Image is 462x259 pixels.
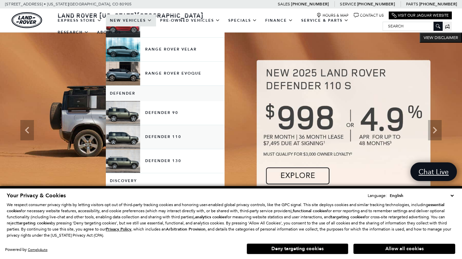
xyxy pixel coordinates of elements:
[12,12,42,28] img: Land Rover
[291,1,329,7] a: [PHONE_NUMBER]
[12,12,42,28] a: land-rover
[278,2,290,6] span: Sales
[106,15,156,26] a: New Vehicles
[224,15,261,26] a: Specials
[54,15,106,26] a: EXPRESS STORE
[410,162,457,181] a: Chat Live
[106,125,225,149] a: Defender 110
[353,244,455,254] button: Allow all cookies
[106,86,225,101] a: Defender
[316,13,349,18] a: Hours & Map
[106,173,225,188] a: Discovery
[54,11,208,19] a: Land Rover [US_STATE][GEOGRAPHIC_DATA]
[388,192,455,199] select: Language Select
[5,2,132,6] a: [STREET_ADDRESS] • [US_STATE][GEOGRAPHIC_DATA], CO 80905
[357,1,395,7] a: [PHONE_NUMBER]
[166,226,206,232] strong: Arbitration Provision
[156,15,224,26] a: Pre-Owned Vehicles
[383,22,442,30] input: Search
[297,15,353,26] a: Service & Parts
[406,2,418,6] span: Parts
[368,194,387,198] div: Language:
[106,38,225,61] a: Range Rover Velar
[20,120,34,140] div: Previous
[392,13,449,18] a: Visit Our Jaguar Website
[424,35,458,40] span: VIEW DISCLAIMER
[415,167,452,176] span: Chat Live
[58,11,204,19] span: Land Rover [US_STATE][GEOGRAPHIC_DATA]
[261,15,297,26] a: Finance
[5,247,47,252] div: Powered by
[420,33,462,43] button: VIEW DISCLAIMER
[54,15,383,38] nav: Main Navigation
[247,243,348,254] button: Deny targeting cookies
[106,149,225,173] a: Defender 130
[293,208,327,214] strong: functional cookies
[106,62,225,85] a: Range Rover Evoque
[340,2,356,6] span: Service
[419,1,457,7] a: [PHONE_NUMBER]
[17,220,51,226] strong: targeting cookies
[331,214,364,220] strong: targeting cookies
[28,247,47,252] a: ComplyAuto
[93,26,131,38] a: About Us
[354,13,384,18] a: Contact Us
[7,192,66,199] span: Your Privacy & Cookies
[106,227,131,232] a: Privacy Policy
[7,202,455,238] p: We respect consumer privacy rights by letting visitors opt out of third-party tracking cookies an...
[428,120,442,140] div: Next
[195,214,226,220] strong: analytics cookies
[106,101,225,125] a: Defender 90
[54,26,93,38] a: Research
